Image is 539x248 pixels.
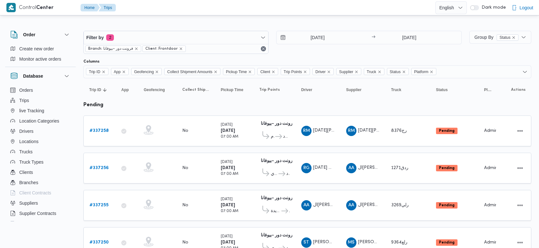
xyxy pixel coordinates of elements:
button: Database [10,72,71,80]
button: Platform [482,85,496,95]
span: RM [348,126,355,136]
span: Dark mode [479,5,506,10]
label: Columns [83,59,99,64]
button: Order [10,31,71,38]
span: Pending [436,165,458,171]
div: Alsaid Ahmad Alsaid Ibrahem [301,200,312,210]
span: Pending [436,239,458,246]
span: ST [304,237,309,248]
span: RG [303,163,310,173]
div: No [182,202,188,208]
span: فرونت دور مسطرد [283,133,290,141]
span: Monitor active orders [19,55,61,63]
button: Remove App from selection in this group [122,70,126,74]
img: X8yXhbKr1z7QwAAAABJRU5ErkJggg== [6,3,16,12]
small: [DATE] [221,123,233,127]
button: Remove Trip ID from selection in this group [102,70,106,74]
span: live Tracking [19,107,44,115]
button: Remove Geofencing from selection in this group [155,70,159,74]
button: Trips [8,95,73,106]
button: Trip IDSorted in descending order [87,85,112,95]
span: [DATE] غريب [PERSON_NAME] [313,166,377,170]
b: [DATE] [221,166,235,170]
span: Logout [519,4,533,12]
span: Trucks [19,148,32,156]
small: 07:00 AM [221,172,238,176]
button: Group ByStatusremove selected entity [469,31,531,44]
a: #337255 [90,201,108,209]
span: Branch: فرونت دور -بيوفانا [85,46,141,52]
b: فرونت دور -بيوفانا [261,122,295,126]
button: Supplier [344,85,382,95]
button: Remove Pickup Time from selection in this group [248,70,252,74]
span: MS [348,237,355,248]
span: Pending [436,202,458,209]
span: Clients [19,168,33,176]
button: Remove Truck from selection in this group [378,70,381,74]
button: Devices [8,218,73,229]
span: فرونت دور مسطرد [286,170,290,178]
div: → [372,35,375,40]
span: [PERSON_NAME] [358,240,395,244]
button: App [119,85,135,95]
span: ال[PERSON_NAME] [358,203,399,207]
div: Alsaid Ahmad Alsaid Ibrahem [346,200,356,210]
span: Driver [301,87,312,92]
span: Suppliers [19,199,38,207]
span: Collect Shipment Amounts [167,68,212,75]
b: # 337258 [90,129,109,133]
span: Driver [312,68,334,75]
small: [DATE] [221,198,233,201]
button: Supplier Contracts [8,208,73,218]
span: Status [436,87,448,92]
button: Geofencing [141,85,173,95]
span: Location Categories [19,117,59,125]
span: RM [303,126,310,136]
span: رلع9364 [391,240,407,244]
span: رج8376 [391,129,407,133]
span: قسم المعادي [271,170,278,178]
b: Pending [439,203,455,207]
b: Pending [439,241,455,244]
span: Driver [315,68,326,75]
b: pending [83,103,103,107]
span: Platform [414,68,429,75]
b: [DATE] [221,240,235,244]
span: Group By Status [475,35,518,40]
div: Database [5,85,76,224]
button: Filter by2 active filters [84,31,268,44]
small: [DATE] [221,160,233,164]
span: Trip ID [86,68,108,75]
button: Drivers [8,126,73,136]
button: Remove Platform from selection in this group [430,70,433,74]
div: Saaid Throt Mahmood Radhwan [301,237,312,248]
button: Trucks [8,147,73,157]
span: Platform [484,87,493,92]
span: Status [387,68,409,75]
h3: Database [23,72,43,80]
b: [DATE] [221,129,235,133]
button: Logout [509,1,536,14]
span: Collect Shipment Amounts [182,87,209,92]
span: AA [348,163,354,173]
div: Rmdhan Ghrib Muhammad Abadallah [301,163,312,173]
span: Admin [484,203,498,207]
div: Rmdhan Muhammad Muhammad Abadalamunam [346,126,356,136]
span: Admin [484,129,498,133]
button: Driver [299,85,337,95]
span: Trips [19,97,29,104]
span: الهرم [271,133,274,141]
span: App [111,68,129,75]
span: Pending [436,128,458,134]
button: Orders [8,85,73,95]
span: Supplier Contracts [19,210,56,217]
span: Status [390,68,401,75]
div: Alsaid Ahmad Alsaid Ibrahem [346,163,356,173]
span: ال[PERSON_NAME] [358,166,399,170]
b: # 337256 [90,166,109,170]
button: Pickup Time [218,85,250,95]
button: remove selected entity [179,47,183,51]
span: AA [304,200,309,210]
button: Suppliers [8,198,73,208]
